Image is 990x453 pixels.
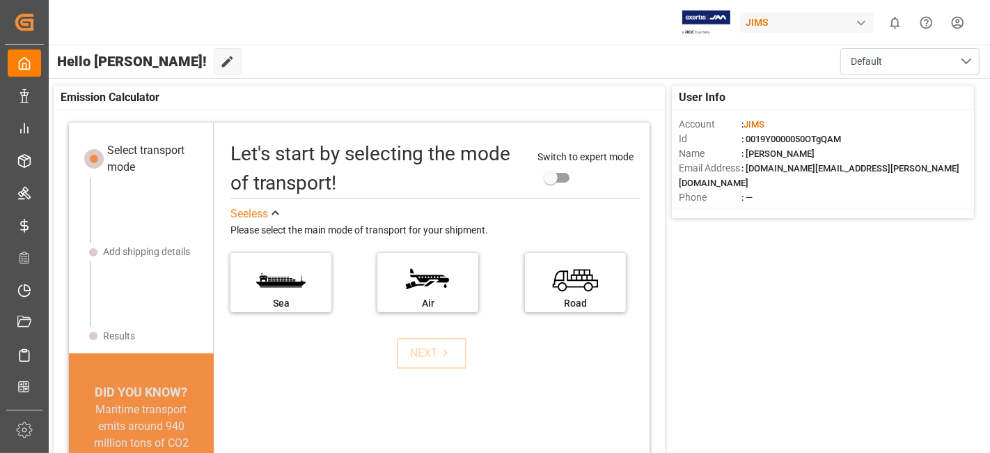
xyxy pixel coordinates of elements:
button: NEXT [397,338,466,369]
span: : [741,119,764,130]
div: Please select the main mode of transport for your shipment. [230,222,640,239]
button: show 0 new notifications [879,7,911,38]
span: : [PERSON_NAME] [741,148,815,159]
div: Select transport mode [107,142,203,176]
span: Email Address [679,161,741,176]
span: Account [679,117,741,132]
span: Default [851,54,882,69]
span: Account Type [679,205,741,220]
span: : [DOMAIN_NAME][EMAIL_ADDRESS][PERSON_NAME][DOMAIN_NAME] [679,163,959,188]
span: : — [741,192,753,203]
button: Help Center [911,7,942,38]
span: : 0019Y0000050OTgQAM [741,134,841,144]
div: Sea [237,296,324,311]
div: Results [103,329,135,344]
span: JIMS [744,119,764,130]
div: Let's start by selecting the mode of transport! [230,139,524,198]
div: Add shipping details [103,245,190,259]
span: User Info [679,89,725,106]
div: DID YOU KNOW? [69,383,214,401]
button: open menu [840,48,980,75]
span: : Shipper [741,207,776,217]
div: Air [384,296,471,311]
span: Phone [679,190,741,205]
div: NEXT [410,345,453,362]
img: Exertis%20JAM%20-%20Email%20Logo.jpg_1722504956.jpg [682,10,730,35]
span: Switch to expert mode [537,151,634,162]
span: Emission Calculator [61,89,159,106]
span: Id [679,132,741,146]
span: Name [679,146,741,161]
span: Hello [PERSON_NAME]! [57,48,207,75]
div: Road [532,296,619,311]
button: JIMS [740,9,879,36]
div: See less [230,206,268,222]
div: JIMS [740,13,874,33]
